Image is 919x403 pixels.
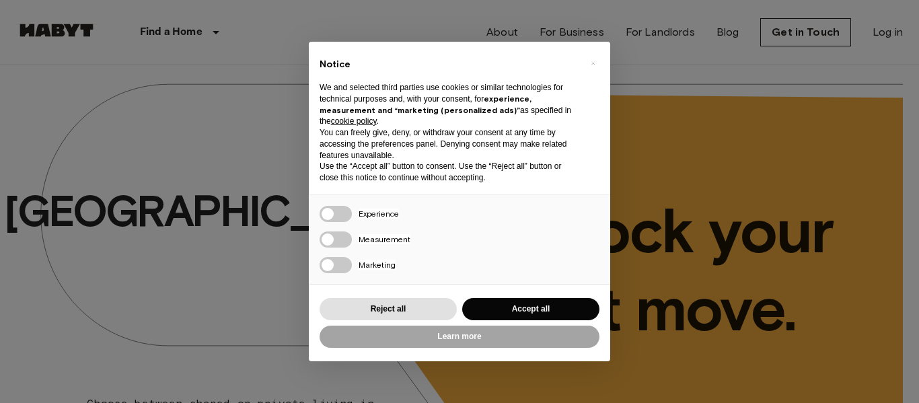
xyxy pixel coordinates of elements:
[462,298,599,320] button: Accept all
[582,52,603,74] button: Close this notice
[320,58,578,71] h2: Notice
[320,298,457,320] button: Reject all
[320,94,531,115] strong: experience, measurement and “marketing (personalized ads)”
[320,82,578,127] p: We and selected third parties use cookies or similar technologies for technical purposes and, wit...
[320,127,578,161] p: You can freely give, deny, or withdraw your consent at any time by accessing the preferences pane...
[359,234,410,244] span: Measurement
[359,260,396,270] span: Marketing
[331,116,377,126] a: cookie policy
[591,55,595,71] span: ×
[320,326,599,348] button: Learn more
[320,161,578,184] p: Use the “Accept all” button to consent. Use the “Reject all” button or close this notice to conti...
[359,209,399,219] span: Experience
